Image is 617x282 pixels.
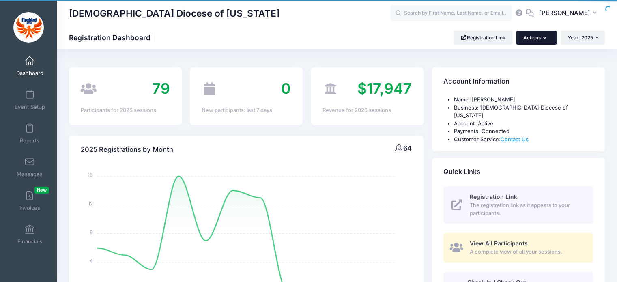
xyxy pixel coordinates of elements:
a: View All Participants A complete view of all your sessions. [443,233,593,263]
a: Reports [11,119,49,148]
span: New [34,187,49,194]
span: Event Setup [15,103,45,110]
span: View All Participants [470,240,528,247]
a: Event Setup [11,86,49,114]
tspan: 12 [89,200,93,207]
a: Financials [11,220,49,249]
span: The registration link as it appears to your participants. [470,201,584,217]
li: Business: [DEMOGRAPHIC_DATA] Diocese of [US_STATE] [454,104,593,120]
div: Revenue for 2025 sessions [322,106,412,114]
input: Search by First Name, Last Name, or Email... [390,5,512,22]
span: Reports [20,137,39,144]
a: Contact Us [501,136,529,142]
tspan: 8 [90,229,93,236]
span: A complete view of all your sessions. [470,248,584,256]
tspan: 16 [88,171,93,178]
li: Account: Active [454,120,593,128]
a: Registration Link The registration link as it appears to your participants. [443,186,593,224]
h4: Quick Links [443,161,480,184]
span: Financials [17,238,42,245]
h4: Account Information [443,70,510,93]
span: 79 [152,80,170,97]
span: 0 [281,80,291,97]
a: Dashboard [11,52,49,80]
h1: Registration Dashboard [69,33,157,42]
span: $17,947 [357,80,412,97]
button: Actions [516,31,557,45]
span: Year: 2025 [568,34,593,41]
a: Messages [11,153,49,181]
span: Registration Link [470,193,517,200]
tspan: 4 [90,257,93,264]
span: Dashboard [16,70,43,77]
div: New participants: last 7 days [202,106,291,114]
h1: [DEMOGRAPHIC_DATA] Diocese of [US_STATE] [69,4,279,23]
span: 64 [403,144,412,152]
span: [PERSON_NAME] [539,9,590,17]
button: Year: 2025 [561,31,605,45]
img: Episcopal Diocese of Missouri [13,12,44,43]
a: InvoicesNew [11,187,49,215]
li: Customer Service: [454,136,593,144]
div: Participants for 2025 sessions [81,106,170,114]
a: Registration Link [454,31,512,45]
span: Invoices [19,205,40,211]
span: Messages [17,171,43,178]
li: Payments: Connected [454,127,593,136]
h4: 2025 Registrations by Month [81,138,173,161]
li: Name: [PERSON_NAME] [454,96,593,104]
button: [PERSON_NAME] [534,4,605,23]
